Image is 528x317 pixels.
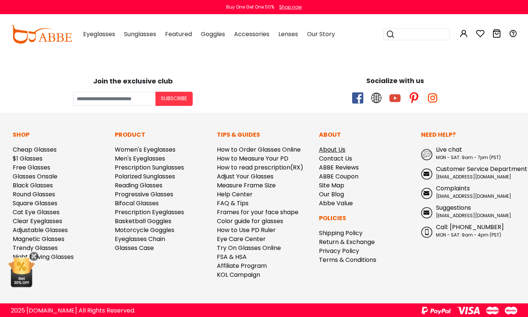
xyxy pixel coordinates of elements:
[436,154,501,161] span: MON - SAT: 9am - 7pm (PST)
[421,130,516,139] p: Need Help?
[13,172,57,181] a: Glasses Onsale
[115,226,174,234] a: Motorcycle Goggles
[427,92,438,104] span: instagram
[436,165,527,173] span: Customer Service Department
[319,238,375,246] a: Return & Exchange
[115,130,209,139] p: Product
[307,30,335,38] span: Our Story
[115,145,176,154] a: Women's Eyeglasses
[319,130,414,139] p: About
[217,154,288,163] a: How to Measure Your PD
[11,306,135,315] div: 2025 [DOMAIN_NAME] All Rights Reserved.
[217,199,249,207] a: FAQ & Tips
[217,130,312,139] p: Tips & Guides
[13,235,64,243] a: Magnetic Glasses
[115,172,175,181] a: Polarized Sunglasses
[217,235,266,243] a: Eye Care Center
[319,190,344,199] a: Our Blog
[319,145,345,154] a: About Us
[319,172,358,181] a: ABBE Coupon
[217,217,283,225] a: Color guide for glasses
[275,4,302,10] a: Shop now
[217,181,276,190] a: Measure Frame Size
[155,92,193,106] button: Subscribe
[13,181,53,190] a: Black Glasses
[319,154,352,163] a: Contact Us
[13,226,68,234] a: Adjustable Glasses
[436,145,462,154] span: Live chat
[124,30,156,38] span: Sunglasses
[319,256,376,264] a: Terms & Conditions
[436,232,501,238] span: MON - SAT: 9am - 4pm (PST)
[115,181,162,190] a: Reading Glasses
[217,270,260,279] a: KOL Campaign
[436,174,511,180] span: [EMAIL_ADDRESS][DOMAIN_NAME]
[421,184,516,200] a: Complaints [EMAIL_ADDRESS][DOMAIN_NAME]
[217,208,298,216] a: Frames for your face shape
[13,145,57,154] a: Cheap Glasses
[436,203,471,212] span: Suggestions
[115,163,184,172] a: Prescription Sunglasses
[319,163,359,172] a: ABBE Reviews
[268,76,523,86] div: Socialize with us
[226,4,274,10] div: Buy One Get One 50%
[13,244,58,252] a: Trendy Glasses
[436,223,504,231] span: Call: [PHONE_NUMBER]
[13,199,57,207] a: Square Glasses
[319,247,359,255] a: Privacy Policy
[234,30,269,38] span: Accessories
[13,208,60,216] a: Cat Eye Glasses
[389,92,401,104] span: youtube
[201,30,225,38] span: Goggles
[436,193,511,199] span: [EMAIL_ADDRESS][DOMAIN_NAME]
[13,130,107,139] p: Shop
[115,235,165,243] a: Eyeglasses Chain
[165,30,192,38] span: Featured
[115,154,165,163] a: Men's Eyeglasses
[217,226,276,234] a: How to Use PD Ruler
[115,217,171,225] a: Basketball Goggles
[217,253,247,261] a: FSA & HSA
[6,75,260,86] div: Join the exclusive club
[421,203,516,219] a: Suggestions [EMAIL_ADDRESS][DOMAIN_NAME]
[13,217,62,225] a: Clear Eyeglasses
[352,92,363,104] span: facebook
[13,154,42,163] a: $1 Glasses
[115,199,159,207] a: Bifocal Glasses
[217,190,253,199] a: Help Center
[13,253,74,261] a: Night Driving Glasses
[421,145,516,161] a: Live chat MON - SAT: 9am - 7pm (PST)
[421,165,516,180] a: Customer Service Department [EMAIL_ADDRESS][DOMAIN_NAME]
[13,163,50,172] a: Free Glasses
[319,199,353,207] a: Abbe Value
[217,244,281,252] a: Try On Glasses Online
[115,244,154,252] a: Glasses Case
[319,214,414,223] p: Policies
[217,145,301,154] a: How to Order Glasses Online
[11,25,72,44] img: abbeglasses.com
[13,190,55,199] a: Round Glasses
[436,212,511,219] span: [EMAIL_ADDRESS][DOMAIN_NAME]
[115,208,184,216] a: Prescription Eyeglasses
[73,92,155,106] input: Your email
[278,30,298,38] span: Lenses
[217,172,274,181] a: Adjust Your Glasses
[217,163,303,172] a: How to read prescription(RX)
[319,229,363,237] a: Shipping Policy
[7,257,35,287] img: mini welcome offer
[115,190,173,199] a: Progressive Glasses
[217,261,267,270] a: Affiliate Program
[319,181,344,190] a: Site Map
[83,30,115,38] span: Eyeglasses
[371,92,382,104] span: twitter
[421,223,516,238] a: Call: [PHONE_NUMBER] MON - SAT: 9am - 4pm (PST)
[279,4,302,10] div: Shop now
[408,92,419,104] span: pinterest
[436,184,470,193] span: Complaints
